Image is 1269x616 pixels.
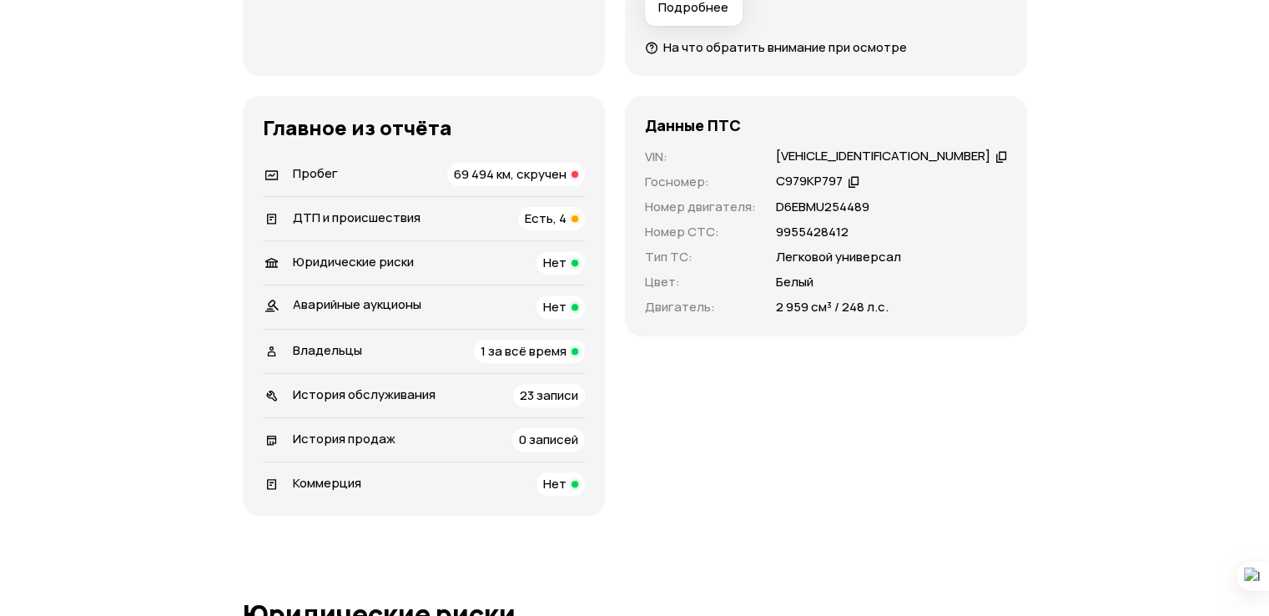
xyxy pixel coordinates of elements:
p: 2 959 см³ / 248 л.с. [776,298,889,316]
p: Цвет : [645,273,756,291]
p: Двигатель : [645,298,756,316]
p: VIN : [645,148,756,166]
h4: Данные ПТС [645,116,741,134]
span: Коммерция [293,474,361,492]
span: Пробег [293,164,338,182]
p: Белый [776,273,813,291]
p: Номер СТС : [645,223,756,241]
span: Нет [543,298,567,316]
div: С979КР797 [776,173,843,190]
p: 9955428412 [776,223,849,241]
span: Юридические риски [293,253,414,270]
span: Нет [543,475,567,492]
span: 69 494 км, скручен [454,165,567,183]
span: 23 записи [520,386,578,404]
p: Госномер : [645,173,756,191]
span: Нет [543,254,567,271]
span: Есть, 4 [525,210,567,227]
span: Аварийные аукционы [293,295,421,313]
span: История продаж [293,430,395,447]
span: На что обратить внимание при осмотре [663,38,907,56]
div: [VEHICLE_IDENTIFICATION_NUMBER] [776,148,990,165]
span: Владельцы [293,341,362,359]
p: D6EBMU254489 [776,198,869,216]
p: Легковой универсал [776,248,901,266]
a: На что обратить внимание при осмотре [645,38,907,56]
h3: Главное из отчёта [263,116,585,139]
span: 1 за всё время [481,342,567,360]
p: Тип ТС : [645,248,756,266]
span: 0 записей [519,431,578,448]
span: История обслуживания [293,386,436,403]
p: Номер двигателя : [645,198,756,216]
span: ДТП и происшествия [293,209,420,226]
